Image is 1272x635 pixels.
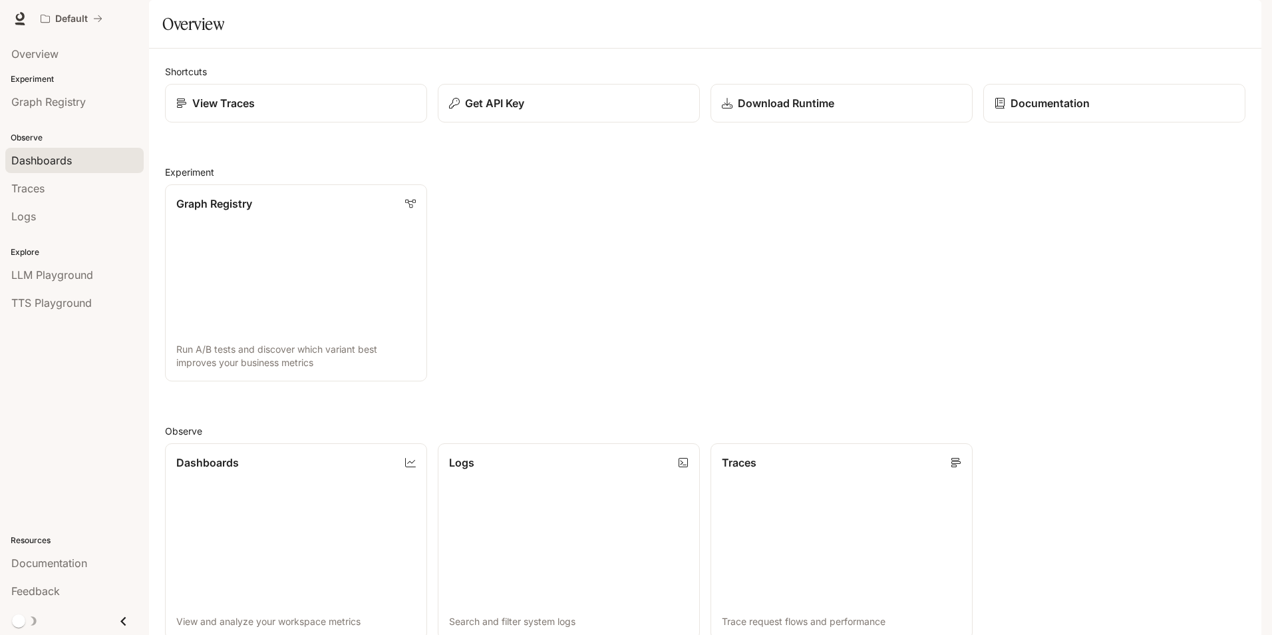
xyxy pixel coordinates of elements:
[165,84,427,122] a: View Traces
[738,95,834,111] p: Download Runtime
[449,615,689,628] p: Search and filter system logs
[165,165,1245,179] h2: Experiment
[176,343,416,369] p: Run A/B tests and discover which variant best improves your business metrics
[176,196,252,212] p: Graph Registry
[1011,95,1090,111] p: Documentation
[176,455,239,471] p: Dashboards
[465,95,524,111] p: Get API Key
[711,84,973,122] a: Download Runtime
[35,5,108,32] button: All workspaces
[983,84,1245,122] a: Documentation
[722,615,961,628] p: Trace request flows and performance
[162,11,224,37] h1: Overview
[165,65,1245,79] h2: Shortcuts
[438,84,700,122] button: Get API Key
[55,13,88,25] p: Default
[192,95,255,111] p: View Traces
[722,455,756,471] p: Traces
[165,184,427,381] a: Graph RegistryRun A/B tests and discover which variant best improves your business metrics
[449,455,474,471] p: Logs
[165,424,1245,438] h2: Observe
[176,615,416,628] p: View and analyze your workspace metrics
